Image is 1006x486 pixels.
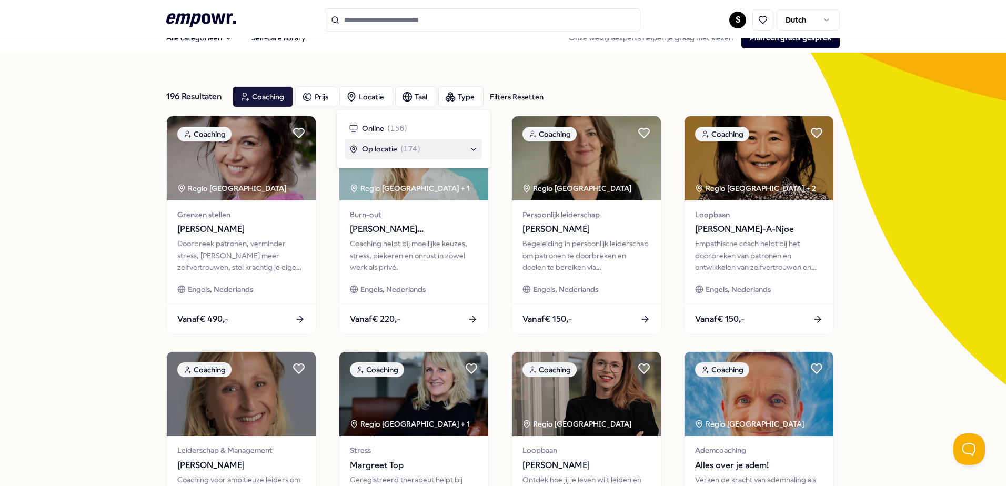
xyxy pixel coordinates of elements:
img: package image [685,352,833,436]
span: Burn-out [350,209,478,220]
button: Taal [395,86,436,107]
span: Vanaf € 150,- [695,312,745,326]
a: package imageCoachingRegio [GEOGRAPHIC_DATA] + 2Loopbaan[PERSON_NAME]-A-NjoeEmpathische coach hel... [684,116,834,335]
a: package imageCoachingRegio [GEOGRAPHIC_DATA] Persoonlijk leiderschap[PERSON_NAME]Begeleiding in p... [511,116,661,335]
span: ( 156 ) [387,123,407,134]
div: Coaching [350,362,404,377]
span: [PERSON_NAME] [177,222,305,236]
div: Regio [GEOGRAPHIC_DATA] + 1 [350,418,470,430]
span: Engels, Nederlands [188,283,253,295]
span: Persoonlijk leiderschap [522,209,650,220]
span: Vanaf € 150,- [522,312,572,326]
span: Leiderschap & Management [177,444,305,456]
span: [PERSON_NAME] [522,222,650,236]
span: Op locatie [362,143,397,155]
div: Coaching helpt bij moeilijke keuzes, stress, piekeren en onrust in zowel werk als privé. [350,238,478,273]
img: package image [339,352,488,436]
span: Vanaf € 220,- [350,312,400,326]
div: Suggestions [345,118,482,159]
div: Coaching [522,127,577,141]
iframe: Help Scout Beacon - Open [953,433,985,465]
span: Engels, Nederlands [533,283,598,295]
div: Coaching [177,362,232,377]
div: Regio [GEOGRAPHIC_DATA] [522,418,633,430]
span: Engels, Nederlands [360,283,426,295]
span: Alles over je adem! [695,459,823,472]
div: Regio [GEOGRAPHIC_DATA] + 2 [695,183,816,194]
div: Coaching [695,127,749,141]
span: [PERSON_NAME] [177,459,305,472]
div: Doorbreek patronen, verminder stress, [PERSON_NAME] meer zelfvertrouwen, stel krachtig je eigen g... [177,238,305,273]
div: Coaching [695,362,749,377]
span: Vanaf € 490,- [177,312,228,326]
span: [PERSON_NAME]-A-Njoe [695,222,823,236]
button: Type [438,86,484,107]
button: Prijs [295,86,337,107]
img: package image [167,352,316,436]
span: Grenzen stellen [177,209,305,220]
img: package image [512,352,661,436]
input: Search for products, categories or subcategories [325,8,640,32]
div: Coaching [522,362,577,377]
div: 196 Resultaten [166,86,224,107]
div: Empathische coach helpt bij het doorbreken van patronen en ontwikkelen van zelfvertrouwen en inne... [695,238,823,273]
div: Regio [GEOGRAPHIC_DATA] [695,418,806,430]
button: S [729,12,746,28]
div: Coaching [177,127,232,141]
img: package image [685,116,833,200]
span: Online [362,123,384,134]
span: [PERSON_NAME][GEOGRAPHIC_DATA] [350,222,478,236]
span: Loopbaan [695,209,823,220]
span: Stress [350,444,478,456]
button: Coaching [233,86,293,107]
span: Ademcoaching [695,444,823,456]
a: package imageCoachingRegio [GEOGRAPHIC_DATA] + 1Burn-out[PERSON_NAME][GEOGRAPHIC_DATA]Coaching he... [339,116,489,335]
img: package image [167,116,316,200]
div: Regio [GEOGRAPHIC_DATA] [177,183,288,194]
span: [PERSON_NAME] [522,459,650,472]
div: Begeleiding in persoonlijk leiderschap om patronen te doorbreken en doelen te bereiken via bewust... [522,238,650,273]
div: Regio [GEOGRAPHIC_DATA] [522,183,633,194]
button: Locatie [339,86,393,107]
span: Loopbaan [522,444,650,456]
div: Regio [GEOGRAPHIC_DATA] + 1 [350,183,470,194]
div: Filters Resetten [490,91,544,103]
span: Margreet Top [350,459,478,472]
img: package image [512,116,661,200]
span: ( 174 ) [400,143,420,155]
span: Engels, Nederlands [706,283,771,295]
a: package imageCoachingRegio [GEOGRAPHIC_DATA] Grenzen stellen[PERSON_NAME]Doorbreek patronen, verm... [166,116,316,335]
